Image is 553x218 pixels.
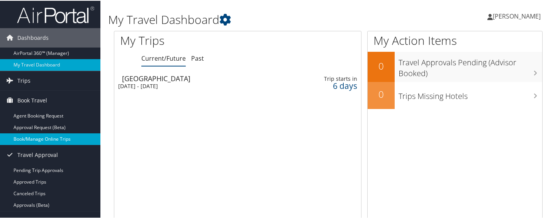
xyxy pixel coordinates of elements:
h2: 0 [368,59,395,72]
div: Trip starts in [303,75,357,82]
h3: Trips Missing Hotels [399,86,542,101]
img: airportal-logo.png [17,5,94,23]
div: [GEOGRAPHIC_DATA] [122,74,278,81]
div: [DATE] - [DATE] [118,82,274,89]
h1: My Travel Dashboard [108,11,402,27]
span: [PERSON_NAME] [493,11,541,20]
span: Trips [17,70,31,90]
span: Dashboards [17,27,49,47]
a: [PERSON_NAME] [487,4,548,27]
span: Travel Approval [17,145,58,164]
a: Past [191,53,204,62]
h1: My Action Items [368,32,542,48]
a: 0Travel Approvals Pending (Advisor Booked) [368,51,542,81]
a: 0Trips Missing Hotels [368,81,542,108]
div: 6 days [303,82,357,89]
span: Book Travel [17,90,47,109]
a: Current/Future [141,53,186,62]
h2: 0 [368,87,395,100]
h1: My Trips [120,32,253,48]
h3: Travel Approvals Pending (Advisor Booked) [399,53,542,78]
